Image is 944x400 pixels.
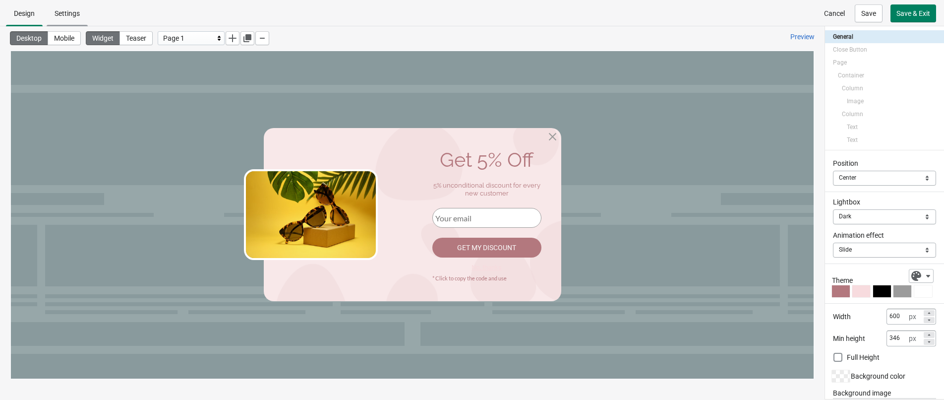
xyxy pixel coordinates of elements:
button: Teaser [119,31,153,45]
img: fe45d935-c5e6-4594-a123-559a7bc3f3eb.png [233,118,367,209]
span: Widget [92,34,114,42]
span: Teaser [126,34,146,42]
span: Save [861,9,876,17]
span: Position [833,159,858,167]
span: Min height [833,334,865,342]
div: 5% unconditional discount for every new customer [421,131,531,146]
div: Page 1 [163,32,214,44]
button: Cancel [818,4,851,22]
button: Mobile [48,31,81,45]
span: Mobile [54,34,74,42]
span: Animation effect [833,231,884,239]
span: Full Height [847,353,880,361]
div: * Click to copy the code and use [421,224,531,230]
a: Preview [786,28,819,46]
div: px [909,311,916,323]
input: 346 [886,332,907,345]
span: Cancel [824,9,845,17]
span: Theme [832,275,853,285]
span: Design [14,9,35,17]
button: Desktop [10,31,48,45]
span: Desktop [16,34,42,42]
button: Save [855,4,883,22]
span: Save & Exit [896,9,930,17]
button: Widget [86,31,120,45]
button: Save & Exit [890,4,936,22]
div: px [909,333,916,344]
span: Preview [790,33,815,41]
div: Get 5% Off [421,97,531,121]
span: Lightbox [833,198,860,206]
span: Settings [55,9,80,17]
span: Width [833,313,851,321]
iframe: widget [11,51,814,379]
span: Background color [851,372,905,380]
